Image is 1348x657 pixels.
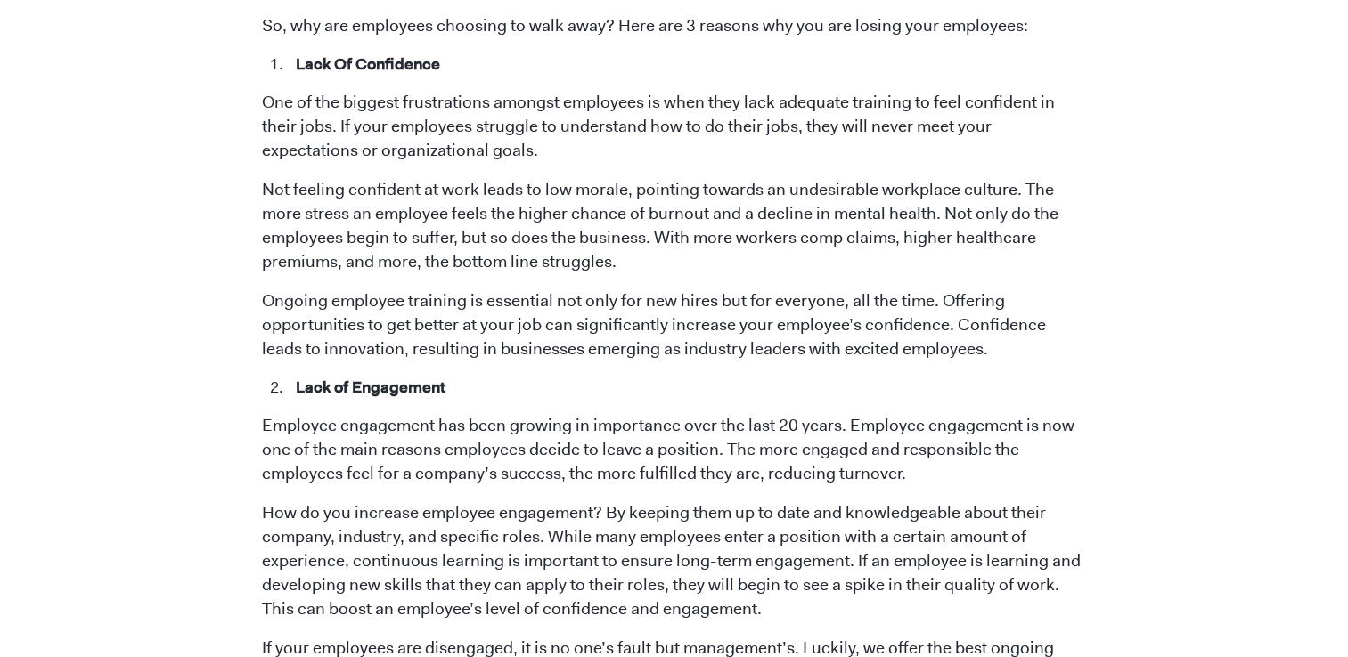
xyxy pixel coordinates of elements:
[262,14,1086,38] p: So, why are employees choosing to walk away? Here are 3 reasons why you are losing your employees:
[296,377,445,398] strong: Lack of Engagement
[262,178,1086,274] p: Not feeling confident at work leads to low morale, pointing towards an undesirable workplace cult...
[296,53,440,75] strong: Lack Of Confidence
[262,414,1086,486] p: Employee engagement has been growing in importance over the last 20 years. Employee engagement is...
[262,289,1086,361] p: Ongoing employee training is essential not only for new hires but for everyone, all the time. Off...
[262,91,1086,163] p: One of the biggest frustrations amongst employees is when they lack adequate training to feel con...
[262,501,1086,621] p: How do you increase employee engagement? By keeping them up to date and knowledgeable about their...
